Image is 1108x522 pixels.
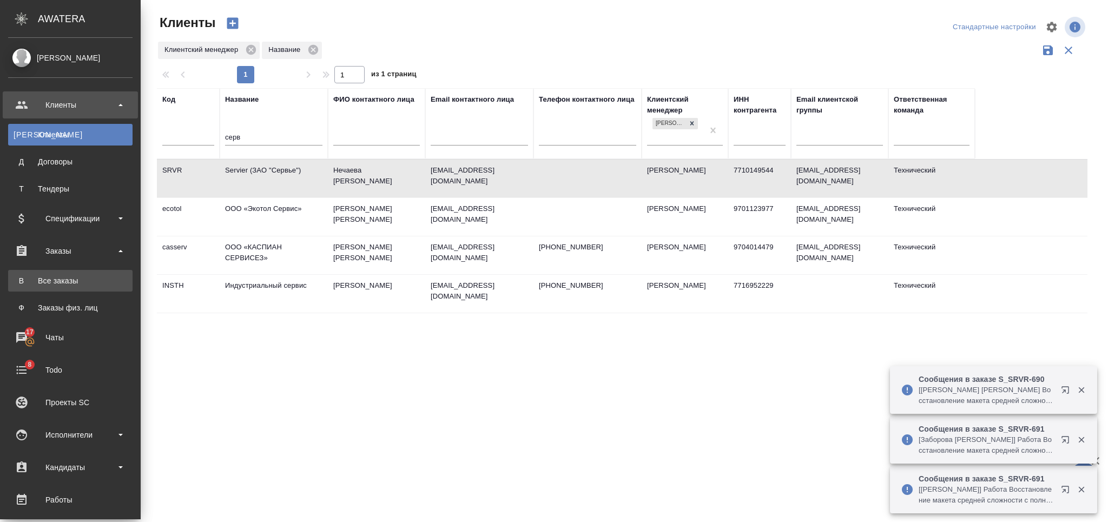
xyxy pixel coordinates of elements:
p: [EMAIL_ADDRESS][DOMAIN_NAME] [431,165,528,187]
td: 7716952229 [728,275,791,313]
td: INSTH [157,275,220,313]
div: Проекты SC [8,394,133,411]
p: Сообщения в заказе S_SRVR-690 [919,374,1054,385]
div: Чаты [8,329,133,346]
p: [EMAIL_ADDRESS][DOMAIN_NAME] [431,203,528,225]
div: Заказы физ. лиц [14,302,127,313]
div: Тендеры [14,183,127,194]
td: ООО «КАСПИАН СЕРВИСЕЗ» [220,236,328,274]
div: Телефон контактного лица [539,94,635,105]
div: Клиенты [8,97,133,113]
td: ecotol [157,198,220,236]
p: Сообщения в заказе S_SRVR-691 [919,473,1054,484]
td: Технический [888,160,975,197]
span: 8 [21,359,38,370]
div: Todo [8,362,133,378]
div: Код [162,94,175,105]
td: Технический [888,198,975,236]
td: [PERSON_NAME] [642,160,728,197]
a: [PERSON_NAME]Клиенты [8,124,133,146]
a: 8Todo [3,356,138,384]
td: [PERSON_NAME] [328,275,425,313]
div: Заказы [8,243,133,259]
div: Email контактного лица [431,94,514,105]
div: ИНН контрагента [734,94,786,116]
td: 9704014479 [728,236,791,274]
td: 7710149544 [728,160,791,197]
div: Исполнители [8,427,133,443]
button: Закрыть [1070,485,1092,494]
td: [PERSON_NAME] [PERSON_NAME] [328,198,425,236]
span: Клиенты [157,14,215,31]
div: Название [262,42,322,59]
a: ДДоговоры [8,151,133,173]
button: Закрыть [1070,385,1092,395]
button: Создать [220,14,246,32]
td: casserv [157,236,220,274]
td: Технический [888,275,975,313]
td: Технический [888,236,975,274]
a: Проекты SC [3,389,138,416]
td: [PERSON_NAME] [PERSON_NAME] [328,236,425,274]
td: Индустриальный сервис [220,275,328,313]
div: ФИО контактного лица [333,94,414,105]
p: [PHONE_NUMBER] [539,280,636,291]
button: Сохранить фильтры [1038,40,1058,61]
td: [PERSON_NAME] [642,198,728,236]
td: [EMAIL_ADDRESS][DOMAIN_NAME] [791,160,888,197]
div: split button [950,19,1039,36]
a: ВВсе заказы [8,270,133,292]
button: Открыть в новой вкладке [1054,429,1080,455]
span: из 1 страниц [371,68,417,83]
button: Открыть в новой вкладке [1054,379,1080,405]
td: SRVR [157,160,220,197]
td: [EMAIL_ADDRESS][DOMAIN_NAME] [791,236,888,274]
td: [EMAIL_ADDRESS][DOMAIN_NAME] [791,198,888,236]
td: Нечаева [PERSON_NAME] [328,160,425,197]
button: Закрыть [1070,435,1092,445]
div: Email клиентской группы [796,94,883,116]
td: ООО «Экотол Сервис» [220,198,328,236]
p: Сообщения в заказе S_SRVR-691 [919,424,1054,434]
a: 17Чаты [3,324,138,351]
p: Клиентский менеджер [164,44,242,55]
div: [PERSON_NAME] [8,52,133,64]
p: [EMAIL_ADDRESS][DOMAIN_NAME] [431,280,528,302]
button: Открыть в новой вкладке [1054,479,1080,505]
td: [PERSON_NAME] [642,236,728,274]
span: 17 [19,327,40,338]
p: [Заборова [PERSON_NAME]] Работа Восстановление макета средней сложности с полным соответствием оф... [919,434,1054,456]
p: [EMAIL_ADDRESS][DOMAIN_NAME] [431,242,528,263]
div: Клиентский менеджер [647,94,723,116]
div: Ответственная команда [894,94,969,116]
p: [[PERSON_NAME]] Работа Восстановление макета средней сложности с полным соответствием оформлению ... [919,484,1054,506]
button: Сбросить фильтры [1058,40,1079,61]
a: ТТендеры [8,178,133,200]
a: ФЗаказы физ. лиц [8,297,133,319]
td: Servier (ЗАО "Сервье") [220,160,328,197]
div: Договоры [14,156,127,167]
div: Клиентский менеджер [158,42,260,59]
p: Название [268,44,304,55]
div: Кандидаты [8,459,133,475]
td: [PERSON_NAME] [642,275,728,313]
td: 9701123977 [728,198,791,236]
div: AWATERA [38,8,141,30]
p: [[PERSON_NAME] [PERSON_NAME] Восстановление макета средней сложности с полным соответствием оформ... [919,385,1054,406]
p: [PHONE_NUMBER] [539,242,636,253]
div: Все заказы [14,275,127,286]
div: [PERSON_NAME] [652,118,686,129]
span: Посмотреть информацию [1065,17,1087,37]
div: Спецификации [8,210,133,227]
div: Никифорова Валерия [651,117,699,130]
a: Работы [3,486,138,513]
div: Работы [8,492,133,508]
div: Клиенты [14,129,127,140]
div: Название [225,94,259,105]
span: Настроить таблицу [1039,14,1065,40]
